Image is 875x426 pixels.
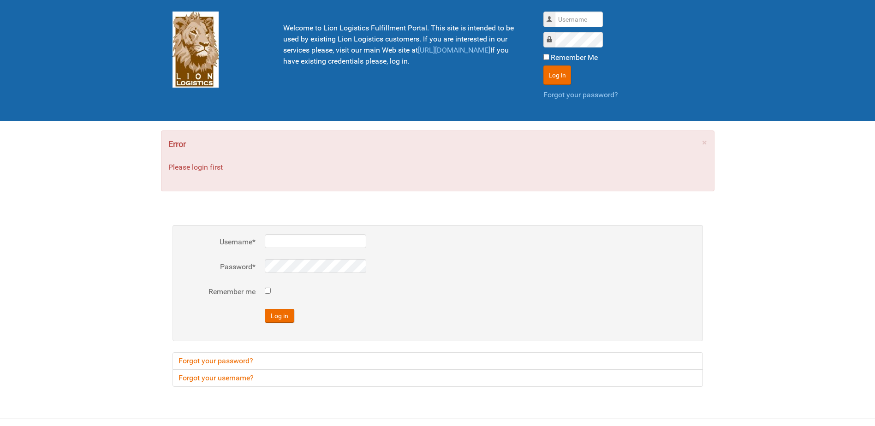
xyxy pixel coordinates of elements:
[173,45,219,53] a: Lion Logistics
[265,309,294,323] button: Log in
[173,369,703,387] a: Forgot your username?
[168,138,707,151] h4: Error
[173,352,703,370] a: Forgot your password?
[418,46,490,54] a: [URL][DOMAIN_NAME]
[543,90,618,99] a: Forgot your password?
[702,138,707,147] a: ×
[555,12,603,27] input: Username
[543,65,571,85] button: Log in
[182,237,256,248] label: Username
[182,286,256,297] label: Remember me
[168,162,707,173] p: Please login first
[551,52,598,63] label: Remember Me
[173,12,219,88] img: Lion Logistics
[283,23,520,67] p: Welcome to Lion Logistics Fulfillment Portal. This site is intended to be used by existing Lion L...
[182,261,256,272] label: Password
